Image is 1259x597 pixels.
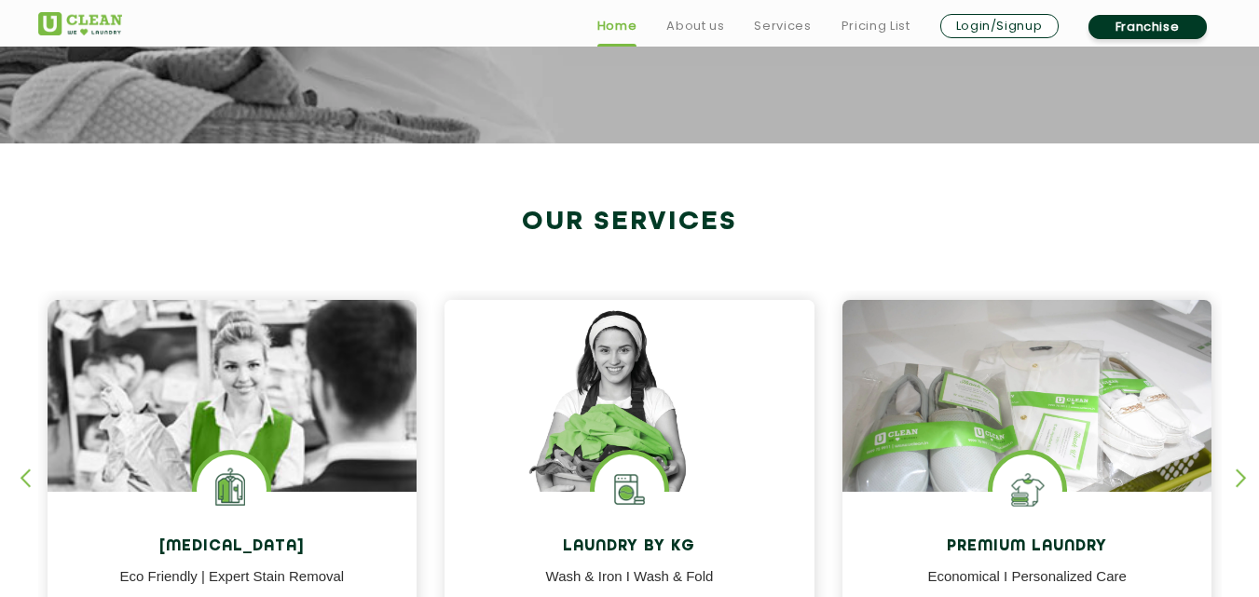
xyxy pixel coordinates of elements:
img: UClean Laundry and Dry Cleaning [38,12,122,35]
h4: [MEDICAL_DATA] [62,538,404,556]
a: About us [666,15,724,37]
img: laundry washing machine [595,455,664,524]
h4: Premium Laundry [856,538,1198,556]
img: Laundry Services near me [197,455,267,524]
a: Login/Signup [940,14,1059,38]
a: Services [754,15,811,37]
h2: Our Services [38,207,1222,237]
a: Franchise [1088,15,1207,39]
a: Pricing List [842,15,910,37]
a: Home [597,15,637,37]
img: Shoes Cleaning [992,455,1062,524]
h4: Laundry by Kg [458,538,801,556]
img: a girl with laundry basket [445,300,814,546]
img: Drycleaners near me [48,300,417,597]
img: laundry done shoes and clothes [842,300,1212,546]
